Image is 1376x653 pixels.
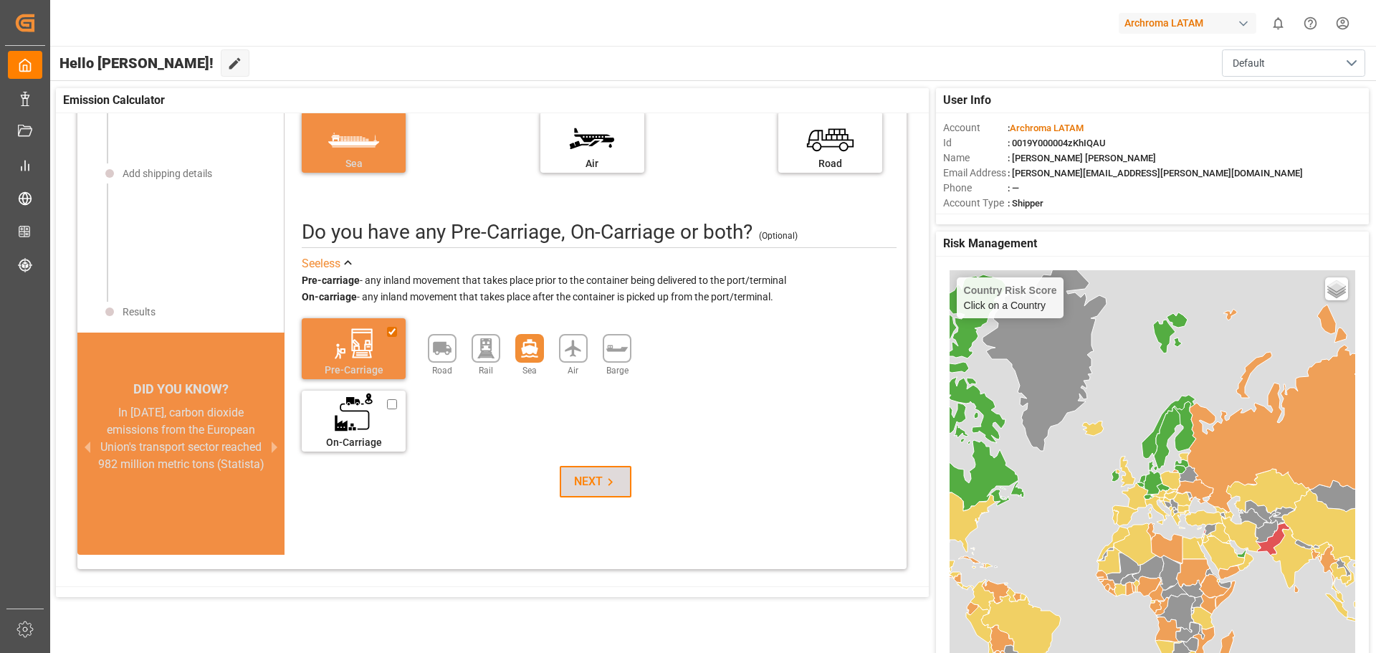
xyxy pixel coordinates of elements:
span: : [PERSON_NAME][EMAIL_ADDRESS][PERSON_NAME][DOMAIN_NAME] [1008,168,1303,178]
span: Account Type [943,196,1008,211]
span: : 0019Y000004zKhIQAU [1008,138,1106,148]
button: show 0 new notifications [1262,7,1294,39]
input: On-Carriage [387,398,397,411]
span: Rail [479,364,493,377]
div: NEXT [574,473,618,490]
div: DID YOU KNOW? [77,374,285,404]
input: Pre-Carriage [387,325,397,338]
span: Emission Calculator [63,92,165,109]
span: Air [568,364,578,377]
h4: Country Risk Score [964,285,1057,296]
div: Archroma LATAM [1119,13,1256,34]
button: Archroma LATAM [1119,9,1262,37]
button: NEXT [560,466,631,497]
div: Sea [309,156,398,171]
button: Help Center [1294,7,1327,39]
span: : [1008,123,1084,133]
strong: On-carriage [302,291,357,302]
div: Road [785,156,875,171]
div: On-Carriage [309,435,398,450]
span: Hello [PERSON_NAME]! [59,49,214,77]
strong: Pre-carriage [302,275,360,286]
span: Email Address [943,166,1008,181]
div: Add shipping details [123,166,212,181]
div: Do you have any Pre-Carriage, On-Carriage or both? (optional) [302,217,752,247]
div: Air [548,156,637,171]
div: Pre-Carriage [309,363,398,378]
div: - any inland movement that takes place prior to the container being delivered to the port/termina... [302,272,897,307]
span: Risk Management [943,235,1037,252]
span: Phone [943,181,1008,196]
span: Road [432,364,452,377]
div: Click on a Country [964,285,1057,311]
span: : [PERSON_NAME] [PERSON_NAME] [1008,153,1156,163]
span: Name [943,151,1008,166]
span: Account [943,120,1008,135]
div: Results [123,305,156,320]
span: Id [943,135,1008,151]
div: See less [302,255,340,272]
button: previous slide / item [77,404,97,490]
span: : — [1008,183,1019,194]
span: Archroma LATAM [1010,123,1084,133]
div: In [DATE], carbon dioxide emissions from the European Union's transport sector reached 982 millio... [95,404,267,473]
div: (Optional) [759,229,798,242]
button: next slide / item [264,404,285,490]
span: User Info [943,92,991,109]
span: Default [1233,56,1265,71]
button: open menu [1222,49,1365,77]
span: : Shipper [1008,198,1043,209]
a: Layers [1325,277,1348,300]
span: Barge [606,364,629,377]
